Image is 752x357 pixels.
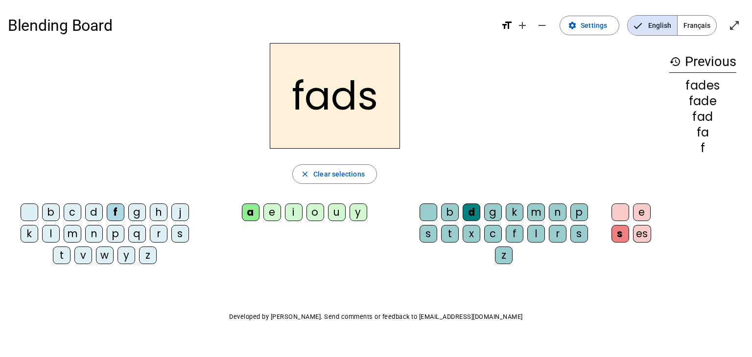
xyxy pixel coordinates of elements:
div: h [150,203,167,221]
div: m [527,203,545,221]
div: fad [669,111,736,123]
div: k [506,203,523,221]
div: g [128,203,146,221]
div: e [633,203,651,221]
mat-button-toggle-group: Language selection [627,15,717,36]
div: i [285,203,303,221]
div: n [549,203,566,221]
div: z [495,246,513,264]
h2: fads [270,43,400,149]
span: Français [678,16,716,35]
div: f [506,225,523,243]
div: fa [669,127,736,138]
div: l [42,225,60,243]
span: English [628,16,677,35]
div: s [611,225,629,243]
button: Settings [560,16,619,35]
span: Clear selections [313,168,365,180]
div: r [549,225,566,243]
button: Enter full screen [725,16,744,35]
button: Decrease font size [532,16,552,35]
div: y [117,246,135,264]
h1: Blending Board [8,10,493,41]
div: f [107,203,124,221]
div: g [484,203,502,221]
div: r [150,225,167,243]
div: a [242,203,259,221]
div: j [171,203,189,221]
mat-icon: close [301,170,309,178]
div: es [633,225,651,243]
div: p [107,225,124,243]
div: e [263,203,281,221]
div: v [74,246,92,264]
div: d [463,203,480,221]
span: Settings [581,20,607,31]
div: y [350,203,367,221]
div: o [306,203,324,221]
div: u [328,203,346,221]
div: w [96,246,114,264]
div: d [85,203,103,221]
div: t [53,246,70,264]
mat-icon: remove [536,20,548,31]
div: n [85,225,103,243]
div: b [441,203,459,221]
div: s [570,225,588,243]
button: Increase font size [513,16,532,35]
div: q [128,225,146,243]
mat-icon: open_in_full [728,20,740,31]
div: fades [669,80,736,91]
div: fade [669,95,736,107]
div: s [171,225,189,243]
div: f [669,142,736,154]
div: b [42,203,60,221]
div: c [484,225,502,243]
div: k [21,225,38,243]
div: p [570,203,588,221]
button: Clear selections [292,164,377,184]
mat-icon: settings [568,21,577,30]
div: l [527,225,545,243]
div: x [463,225,480,243]
h3: Previous [669,51,736,73]
div: t [441,225,459,243]
div: c [64,203,81,221]
mat-icon: format_size [501,20,513,31]
p: Developed by [PERSON_NAME]. Send comments or feedback to [EMAIL_ADDRESS][DOMAIN_NAME] [8,311,744,323]
div: z [139,246,157,264]
div: m [64,225,81,243]
mat-icon: history [669,56,681,67]
mat-icon: add [517,20,528,31]
div: s [420,225,437,243]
